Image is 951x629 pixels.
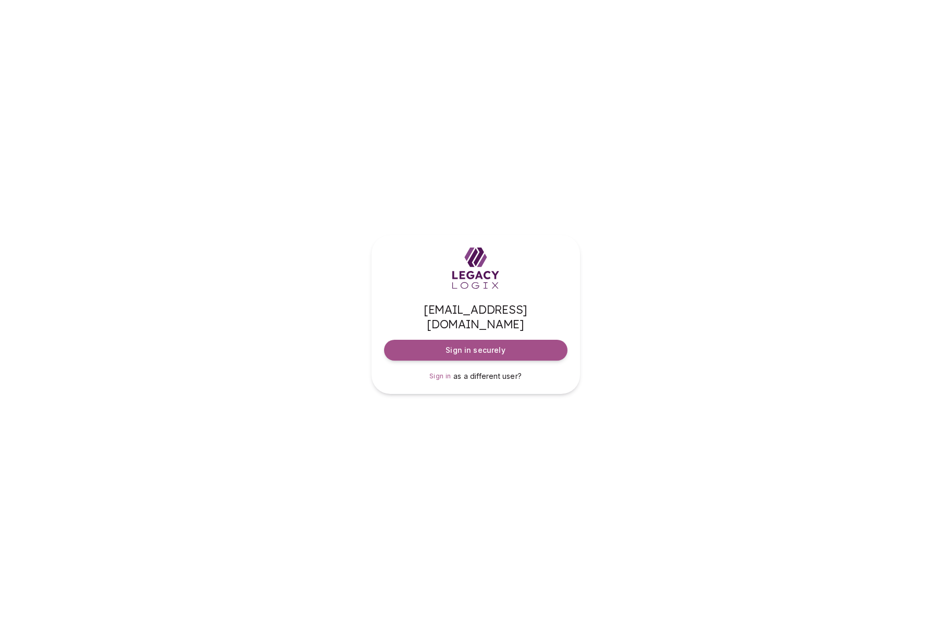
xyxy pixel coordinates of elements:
span: Sign in securely [446,345,505,355]
span: Sign in [429,372,451,380]
span: [EMAIL_ADDRESS][DOMAIN_NAME] [384,302,567,331]
a: Sign in [429,371,451,381]
button: Sign in securely [384,340,567,361]
span: as a different user? [453,372,522,380]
